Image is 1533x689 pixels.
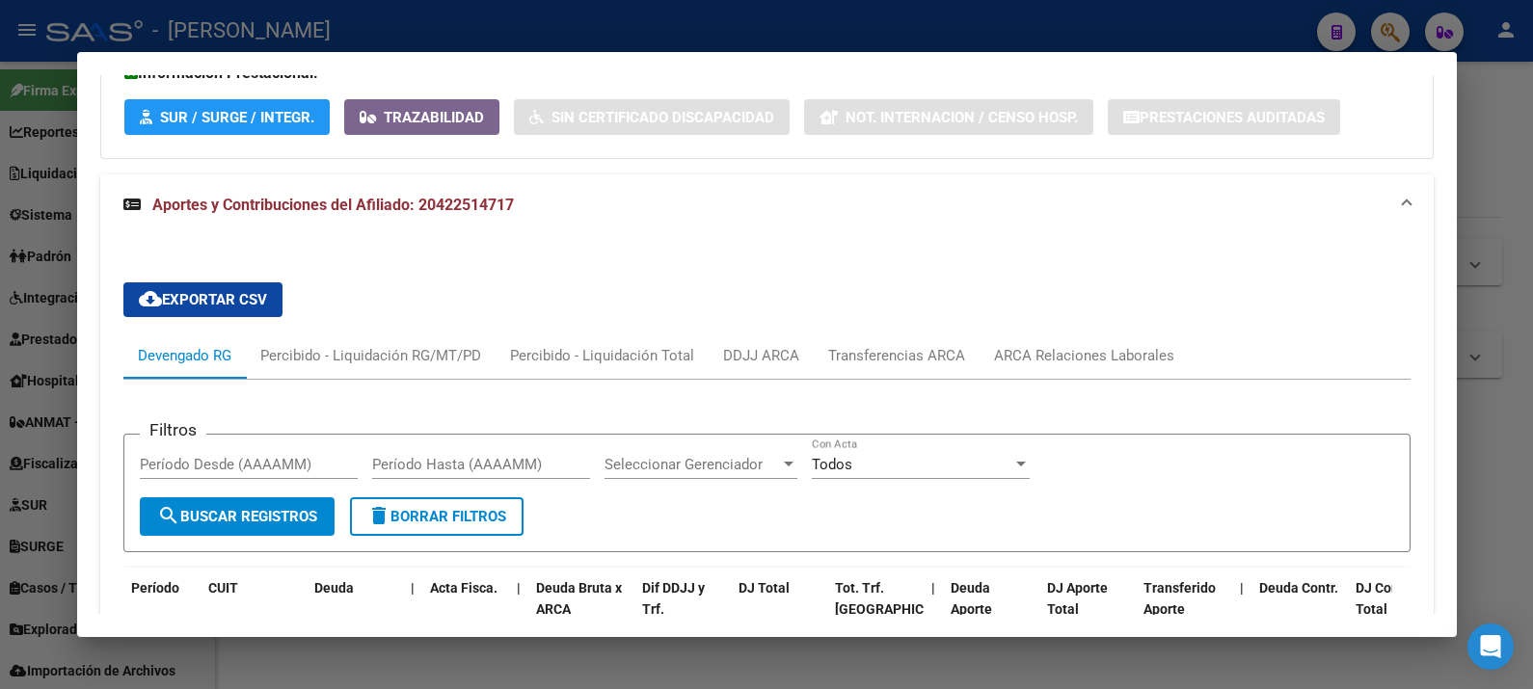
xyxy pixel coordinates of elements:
datatable-header-cell: Transferido Aporte [1136,568,1232,652]
button: Sin Certificado Discapacidad [514,99,790,135]
div: ARCA Relaciones Laborales [994,345,1174,366]
datatable-header-cell: Período [123,568,201,652]
button: Not. Internacion / Censo Hosp. [804,99,1093,135]
div: DDJJ ARCA [723,345,799,366]
datatable-header-cell: Tot. Trf. Bruto [827,568,924,652]
mat-icon: cloud_download [139,287,162,310]
datatable-header-cell: Deuda Bruta x ARCA [528,568,634,652]
button: Exportar CSV [123,282,282,317]
datatable-header-cell: Deuda [307,568,403,652]
span: Dif DDJJ y Trf. [642,580,705,618]
datatable-header-cell: CUIT [201,568,307,652]
h3: Filtros [140,419,206,440]
span: Sin Certificado Discapacidad [551,109,774,126]
div: Percibido - Liquidación Total [510,345,694,366]
span: Prestaciones Auditadas [1140,109,1325,126]
datatable-header-cell: DJ Contr. Total [1348,568,1444,652]
button: Trazabilidad [344,99,499,135]
datatable-header-cell: Dif DDJJ y Trf. [634,568,731,652]
datatable-header-cell: Acta Fisca. [422,568,509,652]
span: Período [131,580,179,596]
button: Buscar Registros [140,497,335,536]
span: Seleccionar Gerenciador [605,456,780,473]
datatable-header-cell: | [509,568,528,652]
span: Buscar Registros [157,508,317,525]
span: | [517,580,521,596]
button: Prestaciones Auditadas [1108,99,1340,135]
datatable-header-cell: Deuda Aporte [943,568,1039,652]
span: Tot. Trf. [GEOGRAPHIC_DATA] [835,580,966,618]
span: CUIT [208,580,238,596]
span: Deuda Contr. [1259,580,1338,596]
span: Deuda Bruta x ARCA [536,580,622,618]
span: Trazabilidad [384,109,484,126]
datatable-header-cell: Deuda Contr. [1251,568,1348,652]
datatable-header-cell: | [924,568,943,652]
span: Not. Internacion / Censo Hosp. [846,109,1078,126]
span: DJ Aporte Total [1047,580,1108,618]
span: Acta Fisca. [430,580,498,596]
span: Deuda [314,580,354,596]
mat-icon: delete [367,504,390,527]
button: Borrar Filtros [350,497,524,536]
span: Todos [812,456,852,473]
span: Exportar CSV [139,291,267,308]
span: DJ Total [739,580,790,596]
span: SUR / SURGE / INTEGR. [160,109,314,126]
span: Aportes y Contribuciones del Afiliado: 20422514717 [152,196,514,214]
div: Percibido - Liquidación RG/MT/PD [260,345,481,366]
span: Borrar Filtros [367,508,506,525]
span: | [411,580,415,596]
button: SUR / SURGE / INTEGR. [124,99,330,135]
datatable-header-cell: | [403,568,422,652]
span: DJ Contr. Total [1356,580,1412,618]
div: Open Intercom Messenger [1467,623,1514,670]
datatable-header-cell: DJ Total [731,568,827,652]
span: | [931,580,935,596]
span: Transferido Aporte [1143,580,1216,618]
datatable-header-cell: DJ Aporte Total [1039,568,1136,652]
span: Deuda Aporte [951,580,992,618]
div: Transferencias ARCA [828,345,965,366]
mat-expansion-panel-header: Aportes y Contribuciones del Afiliado: 20422514717 [100,174,1434,236]
datatable-header-cell: | [1232,568,1251,652]
span: | [1240,580,1244,596]
div: Devengado RG [138,345,231,366]
mat-icon: search [157,504,180,527]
